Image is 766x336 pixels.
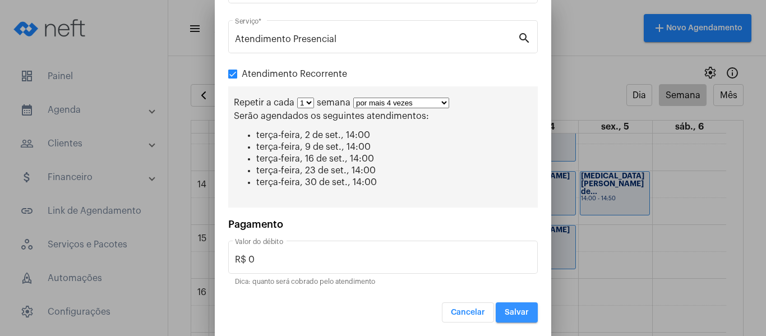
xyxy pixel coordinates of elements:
[234,112,429,121] span: Serão agendados os seguintes atendimentos:
[256,154,374,163] span: terça-feira, 16 de set., 14:00
[235,278,375,286] mat-hint: Dica: quanto será cobrado pelo atendimento
[317,98,350,107] span: semana
[256,142,371,151] span: terça-feira, 9 de set., 14:00
[234,98,294,107] span: Repetir a cada
[496,302,538,323] button: Salvar
[256,178,377,187] span: terça-feira, 30 de set., 14:00
[451,309,485,316] span: Cancelar
[256,131,370,140] span: terça-feira, 2 de set., 14:00
[505,309,529,316] span: Salvar
[518,31,531,44] mat-icon: search
[256,166,376,175] span: terça-feira, 23 de set., 14:00
[442,302,494,323] button: Cancelar
[235,34,518,44] input: Pesquisar serviço
[235,255,531,265] input: Valor
[228,219,283,229] span: Pagamento
[242,67,347,81] span: Atendimento Recorrente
